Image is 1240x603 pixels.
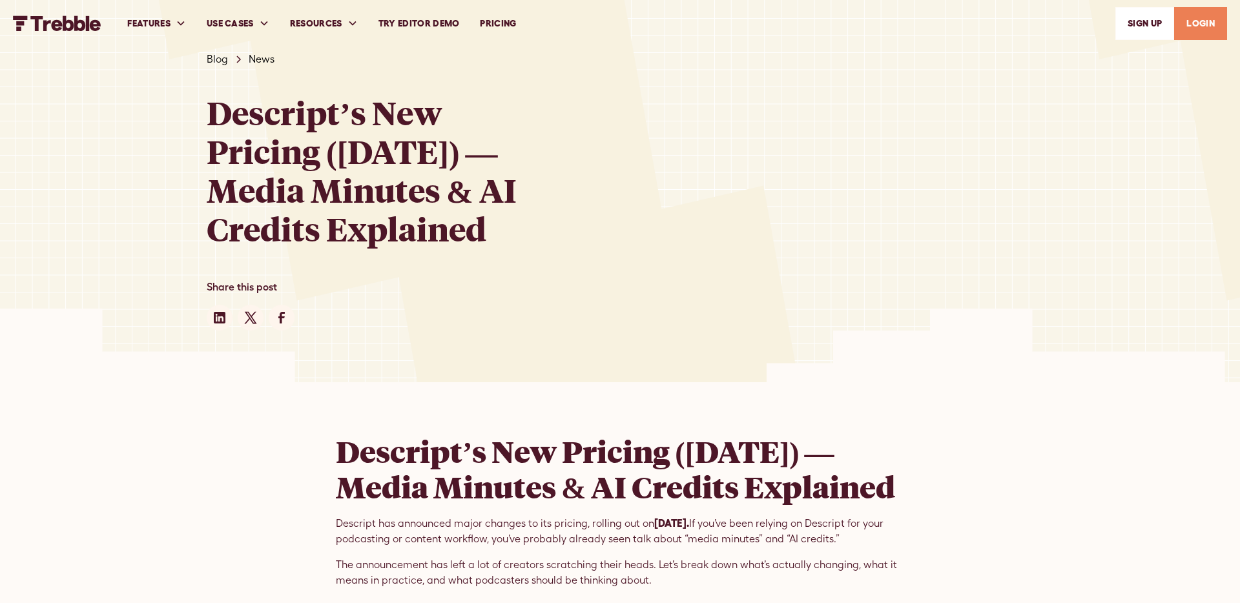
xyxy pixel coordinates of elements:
[207,279,277,294] div: Share this post
[13,15,101,31] a: home
[368,1,470,46] a: Try Editor Demo
[290,17,342,30] div: RESOURCES
[13,15,101,31] img: Trebble FM Logo
[280,1,368,46] div: RESOURCES
[207,93,539,248] h1: Descript’s New Pricing ([DATE]) — Media Minutes & AI Credits Explained
[470,1,526,46] a: PRICING
[127,17,170,30] div: FEATURES
[249,52,274,67] a: News
[336,515,904,547] p: Descript has announced major changes to its pricing, rolling out on If you’ve been relying on Des...
[1174,7,1227,40] a: LOGIN
[654,517,689,529] strong: [DATE].
[196,1,280,46] div: USE CASES
[1115,7,1174,40] a: SIGn UP
[336,557,904,588] p: The announcement has left a lot of creators scratching their heads. Let’s break down what’s actua...
[117,1,196,46] div: FEATURES
[207,52,228,67] a: Blog
[207,17,254,30] div: USE CASES
[336,434,904,505] h1: Descript’s New Pricing ([DATE]) — Media Minutes & AI Credits Explained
